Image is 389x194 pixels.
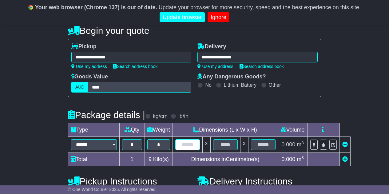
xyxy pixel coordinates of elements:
td: x [240,137,248,153]
label: AUD [71,82,89,93]
span: 0.000 [281,156,295,162]
h4: Package details | [68,110,145,120]
span: 9 [149,156,152,162]
td: x [202,137,210,153]
a: Use my address [71,64,107,69]
span: © One World Courier 2025. All rights reserved. [68,187,157,192]
label: Pickup [71,43,97,50]
label: lb/in [178,113,189,120]
sup: 3 [301,155,304,160]
td: Volume [278,123,307,137]
label: Goods Value [71,73,108,80]
span: Update your browser for more security, speed and the best experience on this site. [159,4,361,10]
label: Lithium Battery [224,82,256,88]
a: Search address book [240,64,284,69]
td: Total [68,153,119,166]
td: Dimensions in Centimetre(s) [173,153,278,166]
sup: 3 [301,141,304,145]
td: 1 [119,153,145,166]
span: 0.000 [281,141,295,148]
h4: Pickup Instructions [68,176,192,186]
label: No [205,82,211,88]
label: Delivery [197,43,226,50]
span: m [297,156,304,162]
label: kg/cm [153,113,168,120]
a: Remove this item [342,141,348,148]
a: Update browser [160,12,205,22]
a: Add new item [342,156,348,162]
td: Qty [119,123,145,137]
h4: Begin your quote [68,26,321,36]
span: m [297,141,304,148]
a: Use my address [197,64,233,69]
label: Other [269,82,281,88]
td: Dimensions (L x W x H) [173,123,278,137]
h4: Delivery Instructions [197,176,321,186]
label: Any Dangerous Goods? [197,73,266,80]
a: Ignore [208,12,229,22]
td: Type [68,123,119,137]
a: Search address book [113,64,157,69]
td: Kilo(s) [145,153,173,166]
td: Weight [145,123,173,137]
b: Your web browser (Chrome 137) is out of date. [35,4,157,10]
